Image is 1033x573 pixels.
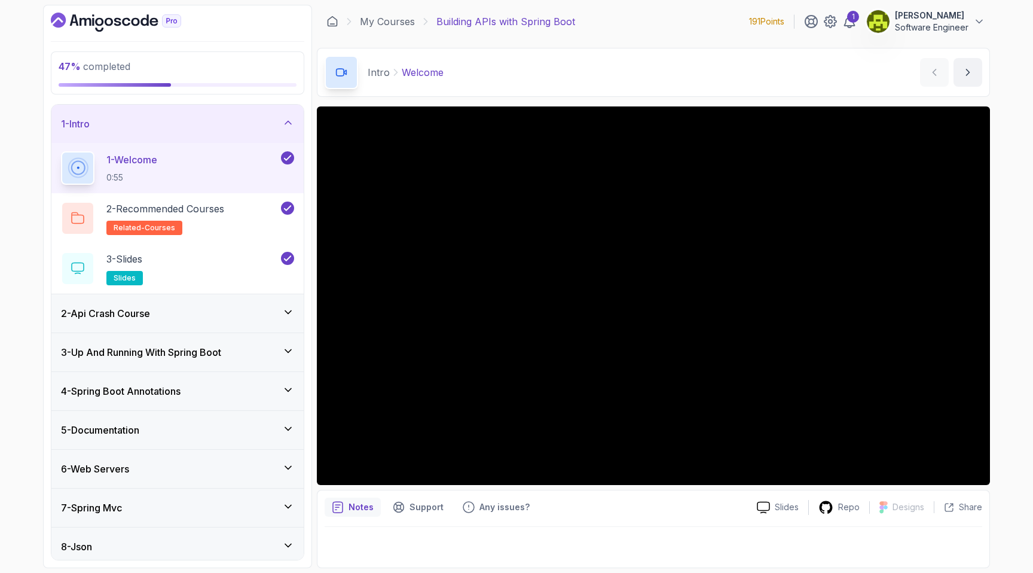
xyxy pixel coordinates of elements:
button: 2-Recommended Coursesrelated-courses [61,202,294,235]
span: slides [114,273,136,283]
button: 8-Json [51,528,304,566]
a: Dashboard [51,13,209,32]
a: Repo [809,500,869,515]
p: Notes [349,501,374,513]
p: Repo [838,501,860,513]
a: My Courses [360,14,415,29]
p: [PERSON_NAME] [895,10,968,22]
h3: 6 - Web Servers [61,462,129,476]
a: Slides [747,501,808,514]
button: 1-Welcome0:55 [61,151,294,185]
p: Software Engineer [895,22,968,33]
h3: 5 - Documentation [61,423,139,437]
p: 191 Points [749,16,784,28]
button: Feedback button [456,498,537,517]
button: next content [953,58,982,87]
p: Share [959,501,982,513]
h3: 2 - Api Crash Course [61,306,150,321]
p: Welcome [402,65,444,80]
a: 1 [842,14,857,29]
button: 5-Documentation [51,411,304,449]
div: 1 [847,11,859,23]
button: Share [934,501,982,513]
p: 1 - Welcome [106,153,157,167]
button: notes button [325,498,381,517]
a: Dashboard [326,16,338,28]
button: Support button [386,498,451,517]
h3: 7 - Spring Mvc [61,501,122,515]
button: 6-Web Servers [51,450,304,488]
p: 0:55 [106,172,157,184]
button: 2-Api Crash Course [51,294,304,333]
p: Support [409,501,444,513]
span: related-courses [114,223,175,233]
button: 7-Spring Mvc [51,489,304,527]
button: previous content [920,58,949,87]
span: 47 % [59,60,81,72]
button: 3-Up And Running With Spring Boot [51,333,304,371]
h3: 4 - Spring Boot Annotations [61,384,181,398]
h3: 3 - Up And Running With Spring Boot [61,345,221,359]
p: Building APIs with Spring Boot [436,14,575,29]
img: user profile image [867,10,890,33]
button: user profile image[PERSON_NAME]Software Engineer [866,10,985,33]
p: Any issues? [479,501,530,513]
button: 1-Intro [51,105,304,143]
h3: 8 - Json [61,540,92,554]
button: 3-Slidesslides [61,252,294,285]
iframe: 1 - Hi [317,106,990,485]
span: completed [59,60,130,72]
p: 3 - Slides [106,252,142,266]
p: Designs [893,501,924,513]
button: 4-Spring Boot Annotations [51,372,304,410]
p: Intro [368,65,390,80]
h3: 1 - Intro [61,117,90,131]
p: Slides [775,501,799,513]
p: 2 - Recommended Courses [106,202,224,216]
